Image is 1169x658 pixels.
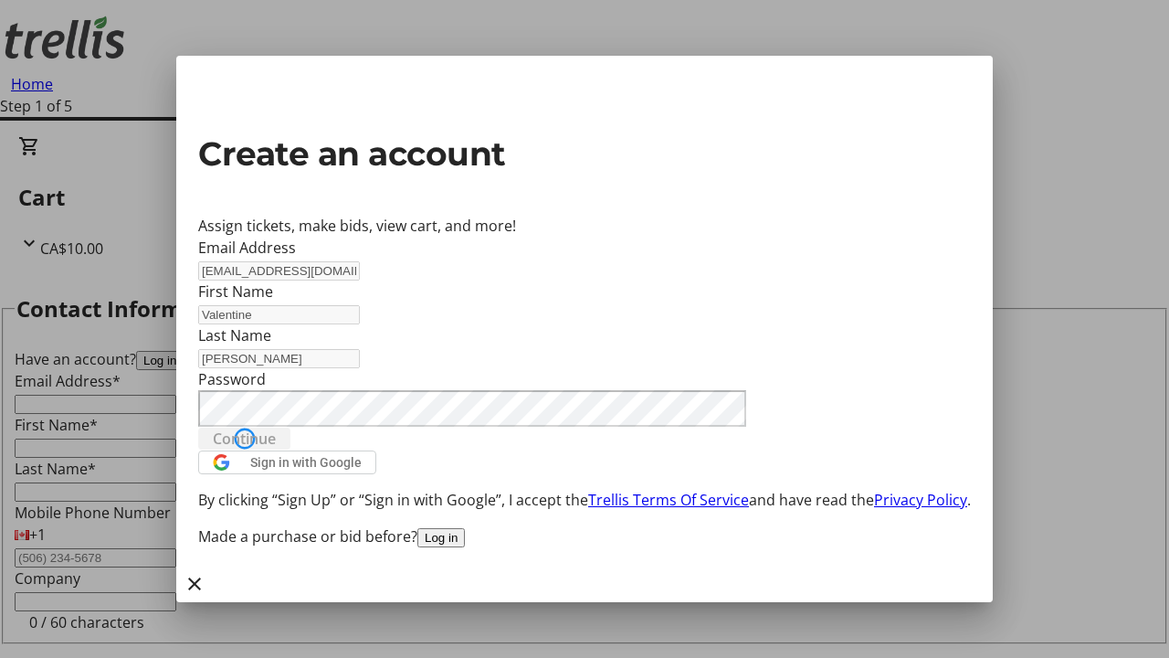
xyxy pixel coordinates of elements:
[198,281,273,302] label: First Name
[198,238,296,258] label: Email Address
[588,490,749,510] a: Trellis Terms Of Service
[198,325,271,345] label: Last Name
[176,566,213,602] button: Close
[198,369,266,389] label: Password
[198,489,971,511] p: By clicking “Sign Up” or “Sign in with Google”, I accept the and have read the .
[198,525,971,547] div: Made a purchase or bid before?
[198,349,360,368] input: Last Name
[198,261,360,281] input: Email Address
[198,215,971,237] div: Assign tickets, make bids, view cart, and more!
[198,129,971,178] h2: Create an account
[874,490,967,510] a: Privacy Policy
[198,305,360,324] input: First Name
[417,528,465,547] button: Log in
